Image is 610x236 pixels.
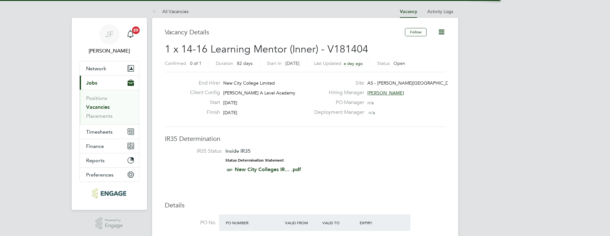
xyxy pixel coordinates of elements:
button: Follow [405,28,427,36]
a: Placements [86,113,113,119]
label: Last Updated [314,60,341,66]
a: All Vacancies [152,9,188,14]
a: Positions [86,95,107,101]
label: Finish [185,109,220,116]
a: Vacancy [400,9,417,14]
span: Open [393,60,405,66]
span: n/a [367,100,374,106]
span: 82 days [237,60,253,66]
label: End Hirer [185,80,220,87]
span: [DATE] [223,110,237,115]
label: Start In [267,60,282,66]
span: Preferences [86,172,114,178]
span: Jobs [86,80,97,86]
a: Go to home page [79,188,139,198]
span: [PERSON_NAME] A Level Academy [223,90,295,96]
strong: Status Determination Statement [225,158,284,163]
div: Valid From [283,217,321,228]
a: New City Colleges IR... .pdf [235,166,301,172]
span: JF [105,30,114,38]
a: Powered byEngage [96,218,123,230]
a: JF[PERSON_NAME] [79,24,139,55]
label: Start [185,99,220,106]
label: Hiring Manager [311,89,364,96]
img: huntereducation-logo-retina.png [92,188,126,198]
label: Status [377,60,390,66]
h3: IR35 Determination [165,135,445,143]
span: [DATE] [223,100,237,106]
span: AS - [PERSON_NAME][GEOGRAPHIC_DATA] [367,80,459,86]
button: Network [80,61,139,75]
span: Powered by [105,218,123,223]
label: Client Config [185,89,220,96]
span: Timesheets [86,129,113,135]
label: Confirmed [165,60,186,66]
a: Vacancies [86,104,110,110]
span: New City College Limited [223,80,275,86]
h3: Vacancy Details [165,28,405,36]
div: Expiry [358,217,395,228]
label: Deployment Manager [311,109,364,116]
span: Inside IR35 [225,148,251,154]
span: a day ago [344,61,363,66]
label: IR35 Status [171,148,222,155]
div: Jobs [80,90,139,124]
button: Timesheets [80,125,139,139]
span: James Farrington [79,47,139,55]
span: Finance [86,143,104,149]
nav: Main navigation [72,18,147,210]
span: Network [86,66,106,72]
a: Activity Logs [427,9,453,14]
span: 1 x 14-16 Learning Mentor (Inner) - V181404 [165,43,368,55]
button: Finance [80,139,139,153]
button: Preferences [80,168,139,182]
span: Engage [105,223,123,228]
span: Reports [86,157,105,163]
button: Reports [80,153,139,167]
div: Valid To [321,217,358,228]
span: n/a [369,110,375,115]
label: Duration [216,60,233,66]
label: PO Manager [311,99,364,106]
span: 20 [132,26,140,34]
span: [PERSON_NAME] [367,90,404,96]
span: 0 of 1 [190,60,202,66]
div: PO Number [224,217,284,228]
a: 20 [124,24,137,45]
label: PO No [165,219,215,226]
span: [DATE] [285,60,299,66]
label: Site [311,80,364,87]
button: Jobs [80,76,139,90]
h3: Details [165,201,445,209]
